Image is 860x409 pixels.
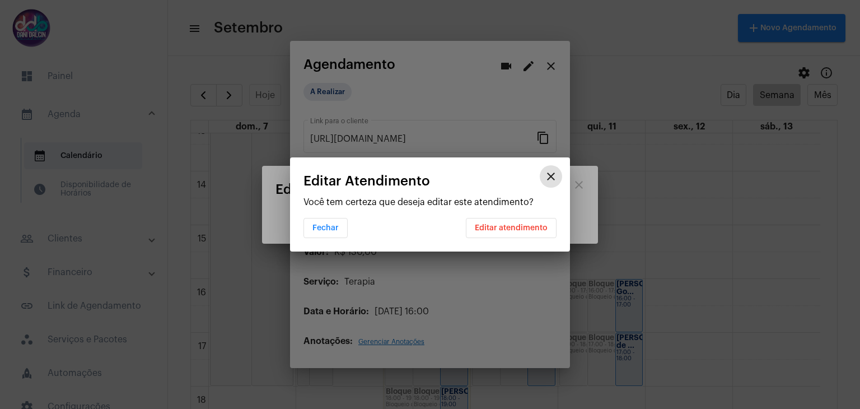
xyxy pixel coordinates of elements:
[312,224,339,232] span: Fechar
[475,224,548,232] span: Editar atendimento
[544,170,558,183] mat-icon: close
[303,197,557,207] p: Você tem certeza que deseja editar este atendimento?
[303,218,348,238] button: Fechar
[466,218,557,238] button: Editar atendimento
[303,174,430,188] span: Editar Atendimento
